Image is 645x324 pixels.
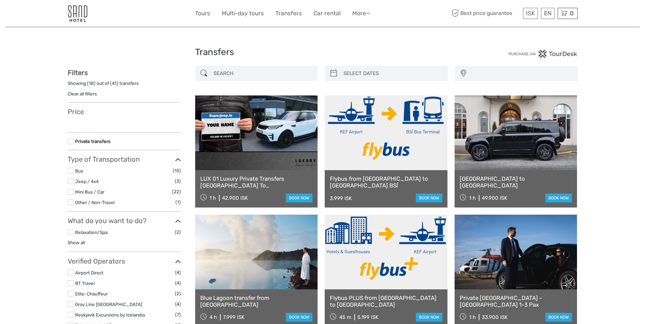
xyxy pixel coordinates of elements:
[222,195,248,201] div: 42.900 ISK
[569,10,575,17] span: 0
[68,108,181,116] h3: Price
[508,50,577,58] img: PurchaseViaTourDesk.png
[68,217,181,225] h3: What do you want to do?
[75,168,83,174] a: Bus
[209,195,216,201] span: 1 h
[460,294,572,308] a: Private [GEOGRAPHIC_DATA] - [GEOGRAPHIC_DATA] 1-3 Pax
[200,175,313,189] a: LUX 01 Luxury Private Transfers [GEOGRAPHIC_DATA] To [GEOGRAPHIC_DATA]
[223,314,244,320] div: 7.999 ISK
[275,8,302,18] a: Transfers
[330,175,442,189] a: Flybus from [GEOGRAPHIC_DATA] to [GEOGRAPHIC_DATA] BSÍ
[460,175,572,189] a: [GEOGRAPHIC_DATA] to [GEOGRAPHIC_DATA]
[450,8,521,19] span: Best price guarantee
[286,194,312,202] a: book now
[75,230,107,235] a: Relaxation/Spa
[357,314,378,320] div: 5.199 ISK
[75,200,115,205] a: Other / Non-Travel
[341,68,444,79] input: SELECT DATES
[469,314,476,320] span: 1 h
[173,167,181,175] span: (15)
[200,294,313,308] a: Blue Lagoon transfer from [GEOGRAPHIC_DATA]
[330,195,352,201] div: 3.999 ISK
[68,240,85,245] a: Show all
[175,300,181,308] span: (4)
[541,8,555,19] div: EN
[526,10,535,17] span: ISK
[175,177,181,185] span: (3)
[313,8,341,18] a: Car rental
[75,291,108,296] a: Elite-Chauffeur
[469,195,476,201] span: 1 h
[68,155,181,163] h3: Type of Transportation
[545,313,572,322] a: book now
[195,47,450,58] h1: Transfers
[68,91,97,96] a: Clear all filters
[68,257,181,265] h3: Verified Operators
[175,269,181,276] span: (4)
[330,294,442,308] a: Flybus PLUS from [GEOGRAPHIC_DATA] to [GEOGRAPHIC_DATA]
[112,80,117,87] label: 41
[175,279,181,287] span: (4)
[75,179,99,184] a: Jeep / 4x4
[75,270,103,275] a: Airport Direct
[175,290,181,298] span: (2)
[286,313,312,322] a: book now
[352,8,370,18] a: More
[75,302,142,307] a: Gray Line [GEOGRAPHIC_DATA]
[222,8,264,18] a: Multi-day tours
[175,311,181,319] span: (7)
[75,139,111,144] a: Private transfers
[482,195,507,201] div: 49.900 ISK
[175,228,181,236] span: (2)
[416,313,442,322] a: book now
[339,314,351,320] span: 45 m
[75,281,95,286] a: BT Travel
[175,198,181,206] span: (1)
[172,188,181,196] span: (22)
[68,80,181,91] div: Showing ( ) out of ( ) transfers
[211,68,315,79] input: SEARCH
[416,194,442,202] a: book now
[209,314,217,320] span: 4 h
[75,189,104,195] a: Mini Bus / Car
[195,8,210,18] a: Tours
[545,194,572,202] a: book now
[75,312,145,318] a: Reykjavik Excursions by Icelandia
[68,69,88,77] strong: Filters
[89,80,94,87] label: 18
[482,314,508,320] div: 33.900 ISK
[68,5,87,22] img: 186-9edf1c15-b972-4976-af38-d04df2434085_logo_small.jpg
